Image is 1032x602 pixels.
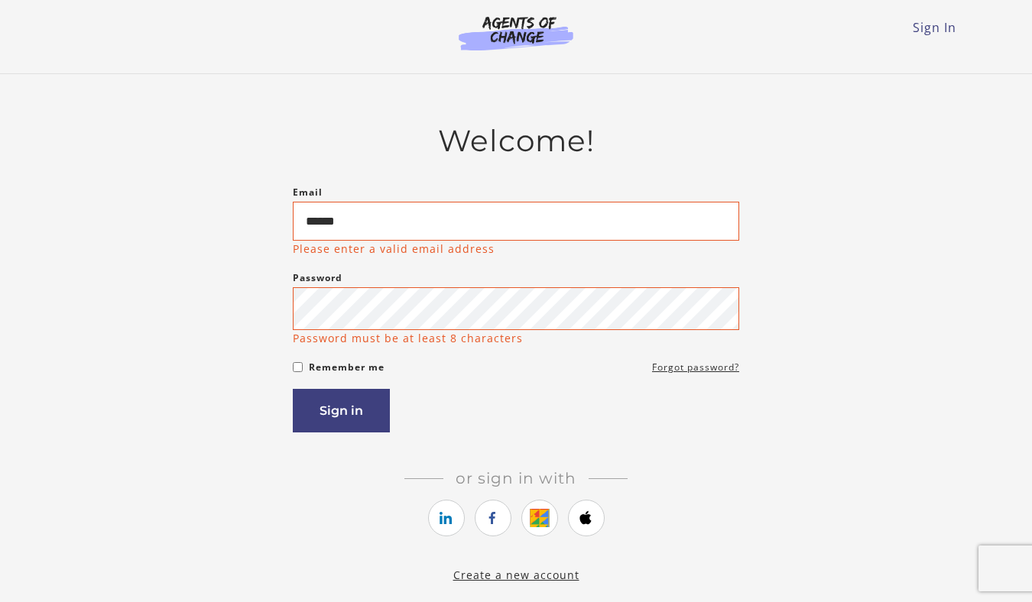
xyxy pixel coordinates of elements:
[293,269,342,287] label: Password
[293,123,739,159] h2: Welcome!
[293,389,390,432] button: Sign in
[453,568,579,582] a: Create a new account
[309,358,385,377] label: Remember me
[293,241,495,257] p: Please enter a valid email address
[428,500,465,536] a: https://courses.thinkific.com/users/auth/linkedin?ss%5Breferral%5D=&ss%5Buser_return_to%5D=&ss%5B...
[475,500,511,536] a: https://courses.thinkific.com/users/auth/facebook?ss%5Breferral%5D=&ss%5Buser_return_to%5D=&ss%5B...
[913,19,956,36] a: Sign In
[521,500,558,536] a: https://courses.thinkific.com/users/auth/google?ss%5Breferral%5D=&ss%5Buser_return_to%5D=&ss%5Bvi...
[443,469,589,487] span: Or sign in with
[293,330,523,346] p: Password must be at least 8 characters
[443,15,589,50] img: Agents of Change Logo
[293,183,323,202] label: Email
[568,500,605,536] a: https://courses.thinkific.com/users/auth/apple?ss%5Breferral%5D=&ss%5Buser_return_to%5D=&ss%5Bvis...
[652,358,739,377] a: Forgot password?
